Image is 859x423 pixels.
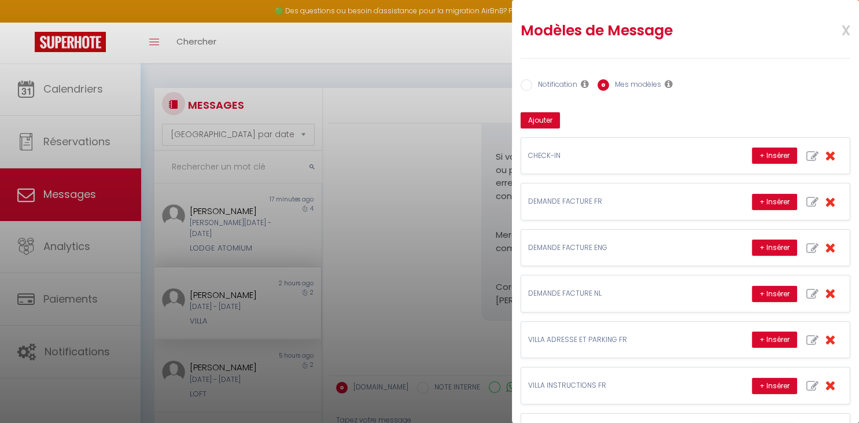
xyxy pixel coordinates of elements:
button: + Insérer [752,148,797,164]
button: + Insérer [752,240,797,256]
p: DEMANDE FACTURE ENG [528,242,702,253]
span: x [814,16,850,43]
i: Les modèles généraux sont visibles par vous et votre équipe [665,79,673,89]
p: VILLA ADRESSE ET PARKING FR [528,334,702,345]
h2: Modèles de Message [521,21,790,40]
label: Mes modèles [609,79,661,92]
p: DEMANDE FACTURE NL [528,288,702,299]
button: + Insérer [752,194,797,210]
p: VILLA INSTRUCTIONS FR [528,380,702,391]
button: Ajouter [521,112,560,128]
button: + Insérer [752,332,797,348]
label: Notification [532,79,577,92]
p: CHECK-IN [528,150,702,161]
button: + Insérer [752,286,797,302]
p: DEMANDE FACTURE FR [528,196,702,207]
i: Les notifications sont visibles par toi et ton équipe [581,79,589,89]
button: + Insérer [752,378,797,394]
